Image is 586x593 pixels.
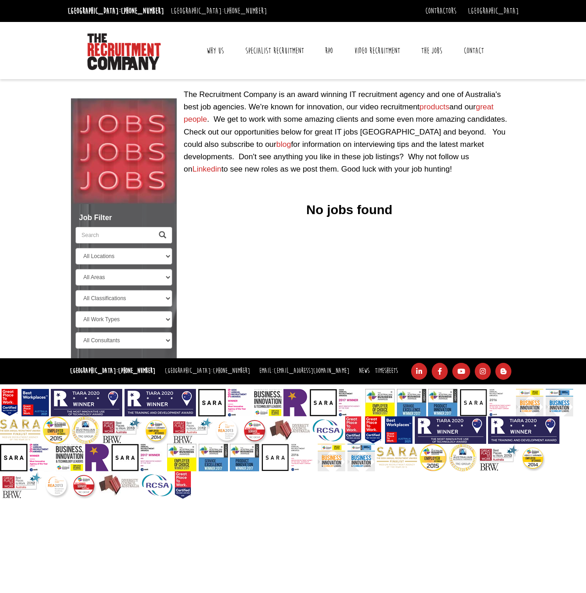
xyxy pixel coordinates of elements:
h3: No jobs found [184,203,515,217]
li: [GEOGRAPHIC_DATA]: [65,4,166,18]
a: [PHONE_NUMBER] [121,6,164,16]
p: The Recruitment Company is an award winning IT recruitment agency and one of Australia's best job... [184,88,515,175]
a: [PHONE_NUMBER] [213,367,250,375]
li: Email: [257,365,352,378]
li: [GEOGRAPHIC_DATA]: [163,365,252,378]
a: blog [276,140,291,149]
a: The Jobs [414,39,449,62]
img: The Recruitment Company [87,33,161,70]
a: Video Recruitment [347,39,407,62]
a: great people [184,102,494,124]
a: Timesheets [375,367,398,375]
a: [GEOGRAPHIC_DATA] [468,6,519,16]
img: Jobs, Jobs, Jobs [71,98,177,204]
h5: Job Filter [76,214,172,222]
li: [GEOGRAPHIC_DATA]: [168,4,269,18]
a: Linkedin [192,165,221,173]
a: products [419,102,449,111]
a: Contractors [425,6,456,16]
input: Search [76,227,153,243]
a: Why Us [200,39,231,62]
a: Contact [457,39,491,62]
a: RPO [318,39,340,62]
a: Specialist Recruitment [239,39,311,62]
a: News [359,367,369,375]
a: [PHONE_NUMBER] [118,367,155,375]
strong: [GEOGRAPHIC_DATA]: [70,367,155,375]
a: [PHONE_NUMBER] [224,6,267,16]
a: [EMAIL_ADDRESS][DOMAIN_NAME] [274,367,349,375]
